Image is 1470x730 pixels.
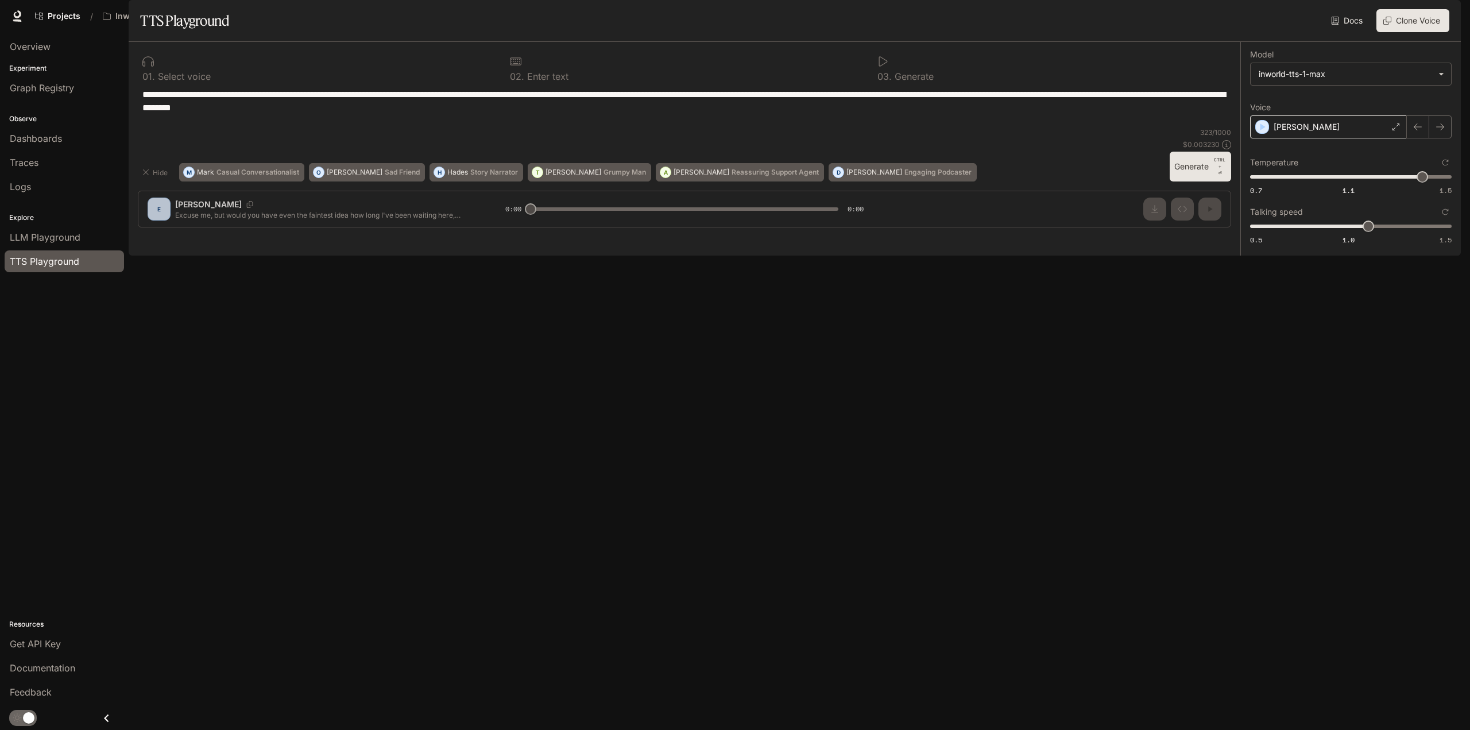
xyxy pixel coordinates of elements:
[1250,159,1298,167] p: Temperature
[138,163,175,181] button: Hide
[1259,68,1433,80] div: inworld-tts-1-max
[447,169,468,176] p: Hades
[314,163,324,181] div: O
[732,169,819,176] p: Reassuring Support Agent
[524,72,568,81] p: Enter text
[1440,186,1452,195] span: 1.5
[309,163,425,181] button: O[PERSON_NAME]Sad Friend
[142,72,155,81] p: 0 1 .
[216,169,299,176] p: Casual Conversationalist
[1439,156,1452,169] button: Reset to default
[1376,9,1449,32] button: Clone Voice
[48,11,80,21] span: Projects
[140,9,229,32] h1: TTS Playground
[846,169,902,176] p: [PERSON_NAME]
[115,11,180,21] p: Inworld AI Demos
[155,72,211,81] p: Select voice
[829,163,977,181] button: D[PERSON_NAME]Engaging Podcaster
[528,163,651,181] button: T[PERSON_NAME]Grumpy Man
[1251,63,1451,85] div: inworld-tts-1-max
[604,169,646,176] p: Grumpy Man
[1439,206,1452,218] button: Reset to default
[184,163,194,181] div: M
[674,169,729,176] p: [PERSON_NAME]
[546,169,601,176] p: [PERSON_NAME]
[179,163,304,181] button: MMarkCasual Conversationalist
[86,10,98,22] div: /
[656,163,824,181] button: A[PERSON_NAME]Reassuring Support Agent
[385,169,420,176] p: Sad Friend
[434,163,444,181] div: H
[1329,9,1367,32] a: Docs
[197,169,214,176] p: Mark
[510,72,524,81] p: 0 2 .
[30,5,86,28] a: Go to projects
[1213,156,1227,170] p: CTRL +
[1250,51,1274,59] p: Model
[532,163,543,181] div: T
[1213,156,1227,177] p: ⏎
[470,169,518,176] p: Story Narrator
[1274,121,1340,133] p: [PERSON_NAME]
[1343,235,1355,245] span: 1.0
[1343,186,1355,195] span: 1.1
[660,163,671,181] div: A
[833,163,844,181] div: D
[1200,128,1231,137] p: 323 / 1000
[877,72,892,81] p: 0 3 .
[430,163,523,181] button: HHadesStory Narrator
[1250,103,1271,111] p: Voice
[98,5,198,28] button: Open workspace menu
[892,72,934,81] p: Generate
[1250,235,1262,245] span: 0.5
[1440,235,1452,245] span: 1.5
[1250,186,1262,195] span: 0.7
[1250,208,1303,216] p: Talking speed
[904,169,972,176] p: Engaging Podcaster
[1170,152,1231,181] button: GenerateCTRL +⏎
[327,169,382,176] p: [PERSON_NAME]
